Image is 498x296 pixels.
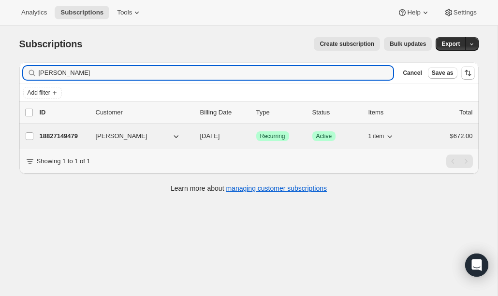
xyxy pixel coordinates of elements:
span: Help [407,9,420,16]
span: Active [316,132,332,140]
span: Cancel [403,69,422,77]
button: Save as [428,67,457,79]
button: Analytics [15,6,53,19]
span: Bulk updates [390,40,426,48]
button: Subscriptions [55,6,109,19]
a: managing customer subscriptions [226,184,327,192]
div: 18827149479[PERSON_NAME][DATE]SuccessRecurringSuccessActive1 item$672.00 [40,129,473,143]
p: Learn more about [171,183,327,193]
p: Billing Date [200,108,249,117]
p: Showing 1 to 1 of 1 [37,156,90,166]
span: Tools [117,9,132,16]
button: Add filter [23,87,62,99]
button: 1 item [368,129,395,143]
p: ID [40,108,88,117]
button: Bulk updates [384,37,432,51]
span: [PERSON_NAME] [96,131,147,141]
span: [DATE] [200,132,220,140]
span: 1 item [368,132,384,140]
button: Help [392,6,436,19]
button: Sort the results [461,66,475,80]
span: Create subscription [320,40,374,48]
button: Create subscription [314,37,380,51]
p: 18827149479 [40,131,88,141]
button: Tools [111,6,147,19]
span: Subscriptions [60,9,103,16]
p: Status [312,108,361,117]
nav: Pagination [446,155,473,168]
span: $672.00 [450,132,473,140]
p: Customer [96,108,192,117]
span: Analytics [21,9,47,16]
span: Settings [454,9,477,16]
span: Save as [432,69,454,77]
div: Items [368,108,417,117]
p: Total [459,108,472,117]
button: [PERSON_NAME] [90,128,187,144]
span: Export [441,40,460,48]
div: Type [256,108,305,117]
span: Add filter [28,89,50,97]
input: Filter subscribers [39,66,394,80]
div: Open Intercom Messenger [465,254,488,277]
div: IDCustomerBilling DateTypeStatusItemsTotal [40,108,473,117]
button: Cancel [399,67,425,79]
span: Subscriptions [19,39,83,49]
span: Recurring [260,132,285,140]
button: Export [436,37,466,51]
button: Settings [438,6,483,19]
